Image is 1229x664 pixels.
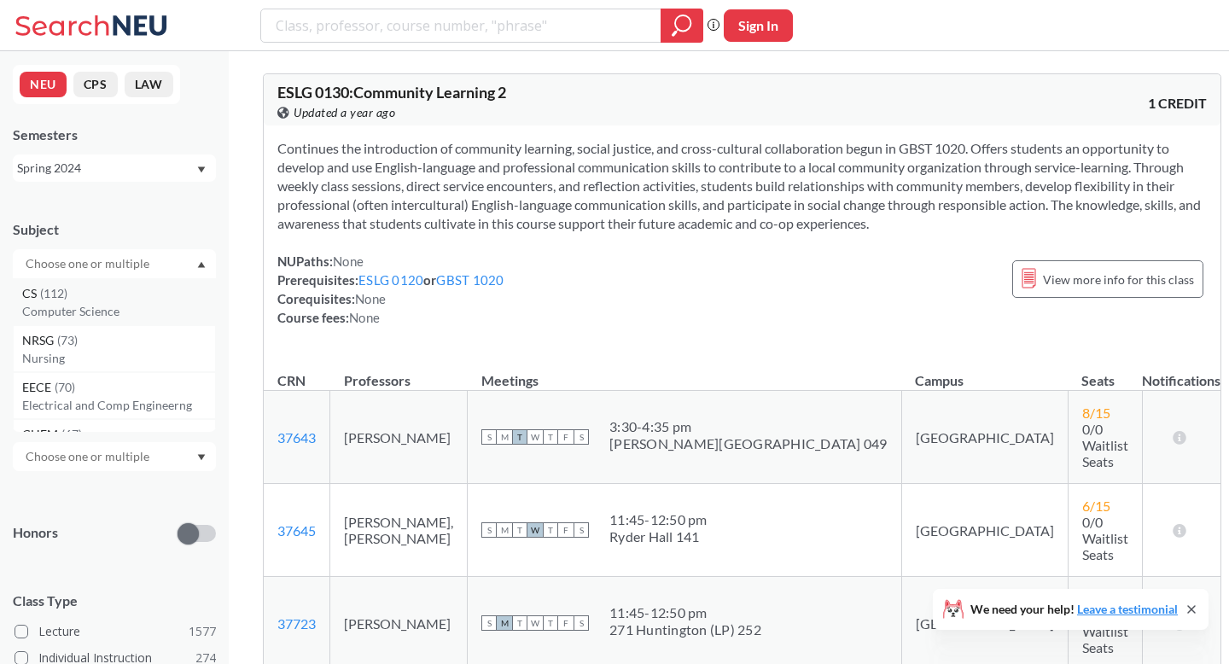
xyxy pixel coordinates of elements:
[468,354,902,391] th: Meetings
[1082,607,1128,655] span: 0/0 Waitlist Seats
[22,378,55,397] span: EECE
[543,429,558,445] span: T
[436,272,504,288] a: GBST 1020
[277,371,306,390] div: CRN
[197,261,206,268] svg: Dropdown arrow
[1142,354,1220,391] th: Notifications
[1148,94,1207,113] span: 1 CREDIT
[481,429,497,445] span: S
[527,522,543,538] span: W
[22,284,40,303] span: CS
[15,620,216,643] label: Lecture
[558,429,574,445] span: F
[481,615,497,631] span: S
[17,446,160,467] input: Choose one or multiple
[22,350,215,367] p: Nursing
[40,286,67,300] span: ( 112 )
[197,454,206,461] svg: Dropdown arrow
[609,418,888,435] div: 3:30 - 4:35 pm
[125,72,173,97] button: LAW
[558,522,574,538] span: F
[197,166,206,173] svg: Dropdown arrow
[661,9,703,43] div: magnifying glass
[330,354,468,391] th: Professors
[970,603,1178,615] span: We need your help!
[13,523,58,543] p: Honors
[724,9,793,42] button: Sign In
[17,159,195,178] div: Spring 2024
[22,397,215,414] p: Electrical and Comp Engineerng
[609,528,708,545] div: Ryder Hall 141
[277,252,504,327] div: NUPaths: Prerequisites: or Corequisites: Course fees:
[543,522,558,538] span: T
[1082,514,1128,562] span: 0/0 Waitlist Seats
[333,253,364,269] span: None
[901,484,1068,577] td: [GEOGRAPHIC_DATA]
[57,333,78,347] span: ( 73 )
[901,391,1068,484] td: [GEOGRAPHIC_DATA]
[20,72,67,97] button: NEU
[497,429,512,445] span: M
[355,291,386,306] span: None
[512,615,527,631] span: T
[189,622,216,641] span: 1577
[13,154,216,182] div: Spring 2024Dropdown arrow
[609,604,761,621] div: 11:45 - 12:50 pm
[274,11,649,40] input: Class, professor, course number, "phrase"
[277,522,316,539] a: 37645
[672,14,692,38] svg: magnifying glass
[349,310,380,325] span: None
[55,380,75,394] span: ( 70 )
[574,522,589,538] span: S
[609,511,708,528] div: 11:45 - 12:50 pm
[358,272,423,288] a: ESLG 0120
[558,615,574,631] span: F
[609,435,888,452] div: [PERSON_NAME][GEOGRAPHIC_DATA] 049
[527,429,543,445] span: W
[512,429,527,445] span: T
[497,522,512,538] span: M
[61,427,82,441] span: ( 67 )
[1077,602,1178,616] a: Leave a testimonial
[1043,269,1194,290] span: View more info for this class
[22,425,61,444] span: CHEM
[330,391,468,484] td: [PERSON_NAME]
[1082,405,1110,421] span: 8 / 15
[277,83,506,102] span: ESLG 0130 : Community Learning 2
[277,429,316,446] a: 37643
[294,103,395,122] span: Updated a year ago
[13,125,216,144] div: Semesters
[22,303,215,320] p: Computer Science
[22,331,57,350] span: NRSG
[330,484,468,577] td: [PERSON_NAME], [PERSON_NAME]
[13,442,216,471] div: Dropdown arrow
[574,429,589,445] span: S
[1082,498,1110,514] span: 6 / 15
[277,140,1201,231] span: Continues the introduction of community learning, social justice, and cross-cultural collaboratio...
[73,72,118,97] button: CPS
[512,522,527,538] span: T
[609,621,761,638] div: 271 Huntington (LP) 252
[13,591,216,610] span: Class Type
[543,615,558,631] span: T
[1082,421,1128,469] span: 0/0 Waitlist Seats
[1068,354,1142,391] th: Seats
[527,615,543,631] span: W
[13,249,216,278] div: Dropdown arrowCS(112)Computer ScienceNRSG(73)NursingEECE(70)Electrical and Comp EngineerngCHEM(67...
[277,615,316,632] a: 37723
[901,354,1068,391] th: Campus
[17,253,160,274] input: Choose one or multiple
[13,220,216,239] div: Subject
[481,522,497,538] span: S
[574,615,589,631] span: S
[497,615,512,631] span: M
